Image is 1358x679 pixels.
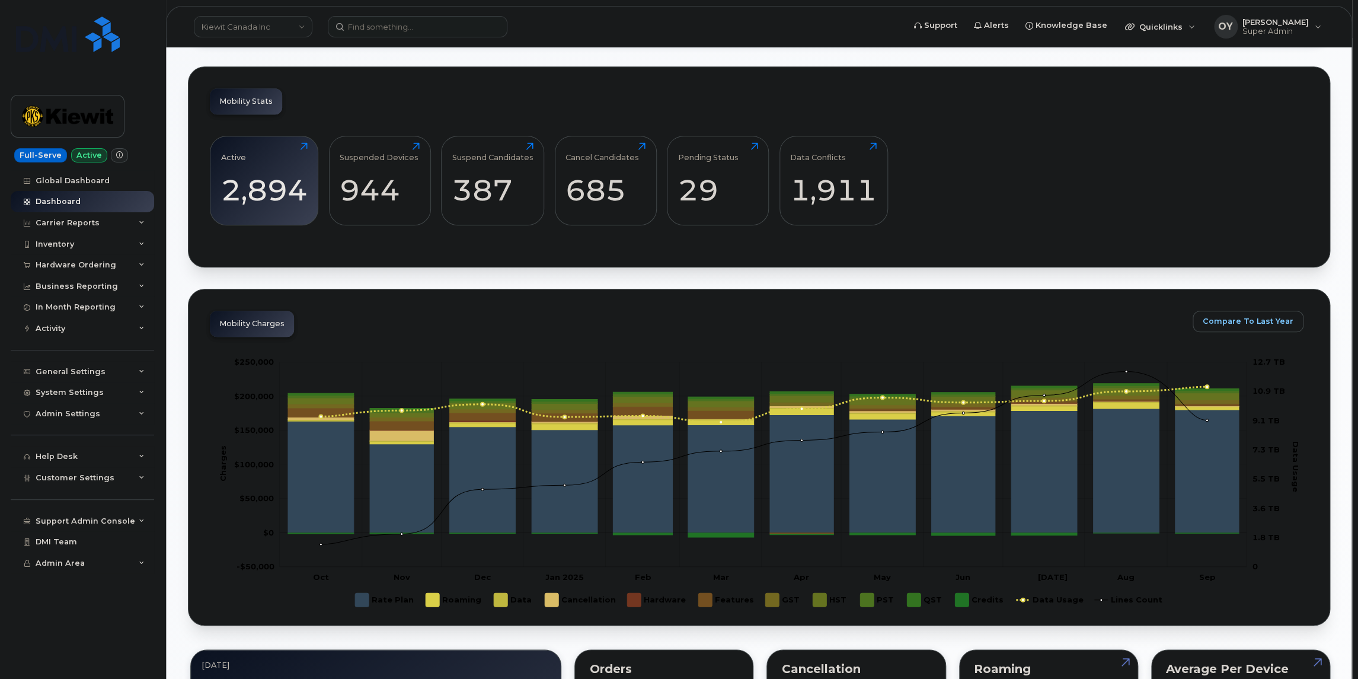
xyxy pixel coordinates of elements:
g: Cancellation [545,588,616,611]
tspan: Oct [313,572,329,582]
div: Cancellation [781,664,931,674]
div: Suspend Candidates [452,142,533,162]
a: Cancel Candidates685 [565,142,646,218]
div: Data Conflicts [790,142,846,162]
tspan: $200,000 [234,391,274,400]
span: OY [1218,20,1233,34]
tspan: 9.1 TB [1252,415,1280,425]
span: Compare To Last Year [1203,315,1293,327]
tspan: 12.7 TB [1252,357,1285,366]
div: 685 [565,173,646,208]
g: Features [698,588,754,611]
g: Lines Count [1094,588,1163,611]
a: Kiewit Canada Inc [194,16,312,37]
span: [PERSON_NAME] [1242,17,1309,27]
tspan: Dec [474,572,491,582]
a: Alerts [966,14,1017,37]
tspan: Jan 2025 [545,572,583,582]
div: Cancel Candidates [565,142,639,162]
tspan: Charges [218,445,228,482]
g: HST [813,588,848,611]
div: Roaming [974,664,1123,674]
button: Compare To Last Year [1193,311,1303,332]
g: Rate Plan [355,588,414,611]
iframe: Messenger [1097,417,1349,621]
span: Alerts [984,20,1009,31]
input: Find something... [328,16,507,37]
g: QST [907,588,943,611]
g: Credits [288,533,1239,537]
div: 1,911 [790,173,877,208]
div: Quicklinks [1117,15,1203,39]
div: 2,894 [221,173,308,208]
tspan: $50,000 [239,493,274,503]
div: 944 [340,173,420,208]
tspan: Nov [393,572,410,582]
g: Data Usage [1016,588,1084,611]
g: HST [288,388,1239,417]
span: Super Admin [1242,27,1309,36]
div: Oleg Yaschuk [1206,15,1330,39]
tspan: Jun [955,572,970,582]
g: PST [860,588,895,611]
div: Suspended Devices [340,142,418,162]
span: Quicklinks [1139,22,1183,31]
tspan: [DATE] [1037,572,1067,582]
g: Credits [955,588,1004,611]
span: Support [924,20,957,31]
a: Active2,894 [221,142,308,218]
g: $0 [234,459,274,468]
g: GST [288,395,1239,420]
span: Knowledge Base [1036,20,1107,31]
g: Data [494,588,533,611]
div: 387 [452,173,533,208]
tspan: -$50,000 [237,562,274,571]
a: Data Conflicts1,911 [790,142,877,218]
tspan: $150,000 [234,425,274,435]
g: GST [765,588,801,611]
tspan: $100,000 [234,459,274,468]
div: Active [221,142,246,162]
a: Support [906,14,966,37]
iframe: Messenger Launcher [1306,627,1349,670]
g: Chart [218,357,1318,611]
g: Legend [355,588,1163,611]
div: Average per Device [1166,664,1315,674]
tspan: Mar [712,572,728,582]
tspan: 10.9 TB [1252,386,1285,396]
g: $0 [234,357,274,366]
tspan: May [874,572,891,582]
tspan: Apr [793,572,809,582]
g: $0 [237,562,274,571]
g: Roaming [426,588,482,611]
a: Suspended Devices944 [340,142,420,218]
a: Suspend Candidates387 [452,142,533,218]
div: 29 [678,173,758,208]
g: $0 [239,493,274,503]
div: September 2025 [202,661,550,670]
a: Knowledge Base [1017,14,1116,37]
g: Rate Plan [288,409,1239,533]
g: $0 [234,391,274,400]
a: Pending Status29 [678,142,758,218]
g: Hardware [627,588,686,611]
div: Orders [589,664,739,674]
tspan: $250,000 [234,357,274,366]
tspan: Feb [635,572,651,582]
div: Pending Status [678,142,739,162]
tspan: $0 [263,527,274,537]
g: $0 [234,425,274,435]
